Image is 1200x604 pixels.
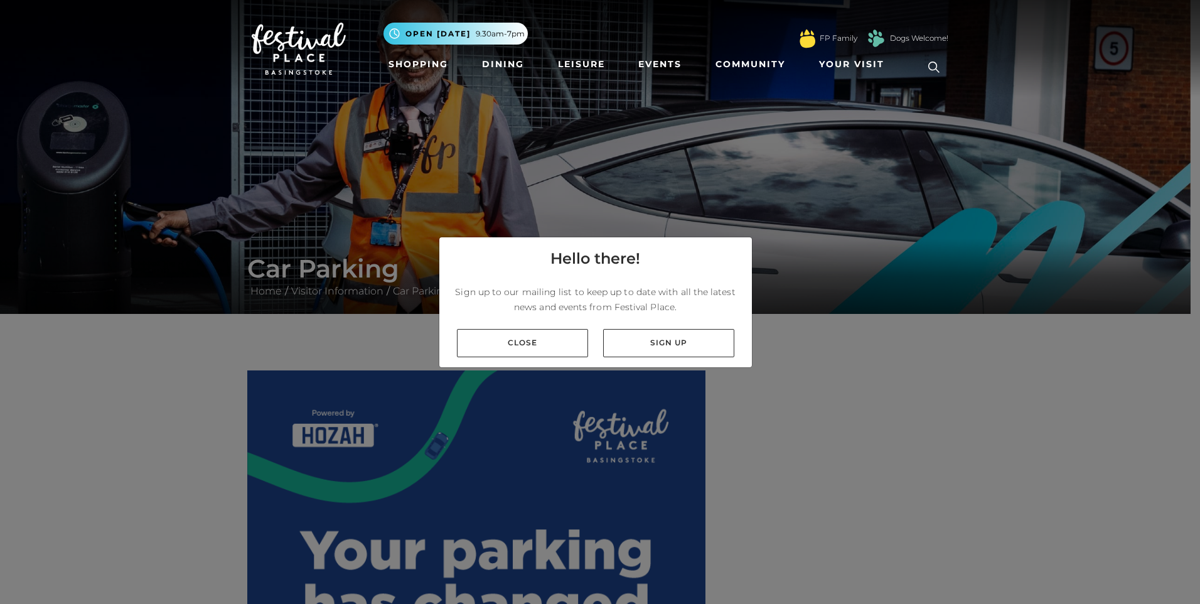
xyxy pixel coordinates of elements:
[820,33,857,44] a: FP Family
[890,33,948,44] a: Dogs Welcome!
[383,23,528,45] button: Open [DATE] 9.30am-7pm
[603,329,734,357] a: Sign up
[633,53,687,76] a: Events
[252,23,346,75] img: Festival Place Logo
[553,53,610,76] a: Leisure
[405,28,471,40] span: Open [DATE]
[476,28,525,40] span: 9.30am-7pm
[449,284,742,315] p: Sign up to our mailing list to keep up to date with all the latest news and events from Festival ...
[710,53,790,76] a: Community
[814,53,896,76] a: Your Visit
[477,53,529,76] a: Dining
[383,53,453,76] a: Shopping
[550,247,640,270] h4: Hello there!
[819,58,884,71] span: Your Visit
[457,329,588,357] a: Close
